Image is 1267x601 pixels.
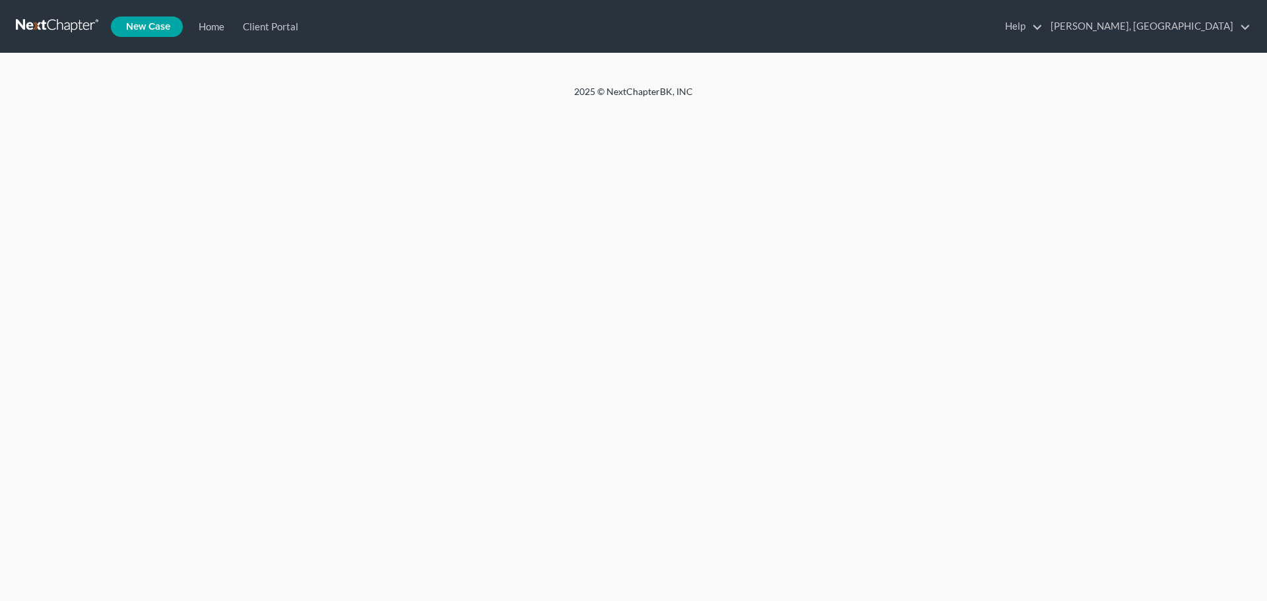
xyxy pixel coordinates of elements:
[187,15,231,38] a: Home
[111,16,183,37] new-legal-case-button: New Case
[257,85,1010,109] div: 2025 © NextChapterBK, INC
[231,15,305,38] a: Client Portal
[998,15,1043,38] a: Help
[1044,15,1251,38] a: [PERSON_NAME], [GEOGRAPHIC_DATA]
